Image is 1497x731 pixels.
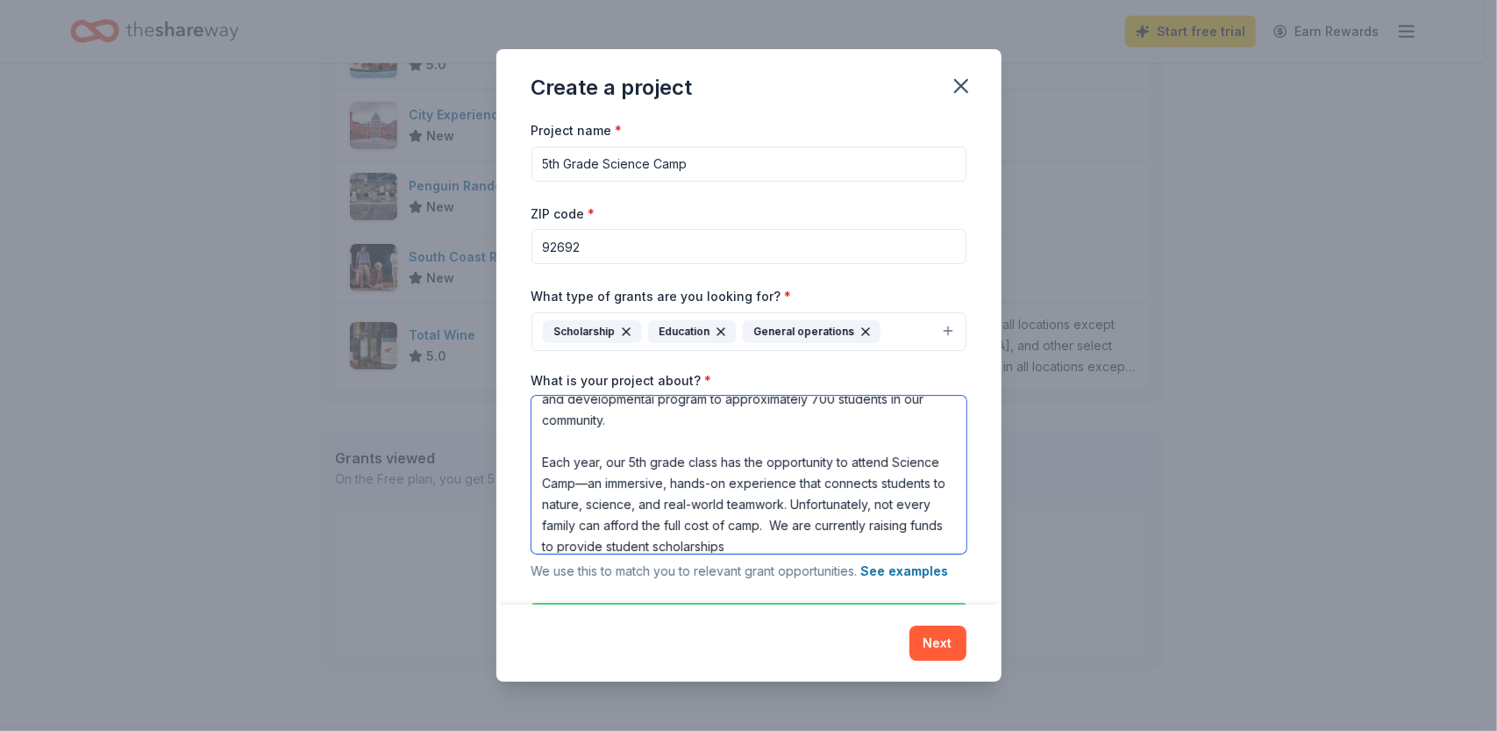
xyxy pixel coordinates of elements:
label: ZIP code [531,205,595,223]
div: Education [648,320,736,343]
input: After school program [531,147,966,182]
div: Create a project [531,74,693,102]
div: General operations [743,320,880,343]
label: Project name [531,122,623,140]
div: Scholarship [543,320,641,343]
button: See examples [861,561,949,582]
button: ScholarshipEducationGeneral operations [531,312,966,351]
button: Next [909,626,966,661]
textarea: Bathgate Elementary School Foundation (BESF), is a nonprofit supporting Bathgate Elementary in [G... [531,396,966,554]
label: What type of grants are you looking for? [531,288,792,305]
label: What is your project about? [531,372,712,390]
span: We use this to match you to relevant grant opportunities. [531,563,949,578]
input: 12345 (U.S. only) [531,229,966,264]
